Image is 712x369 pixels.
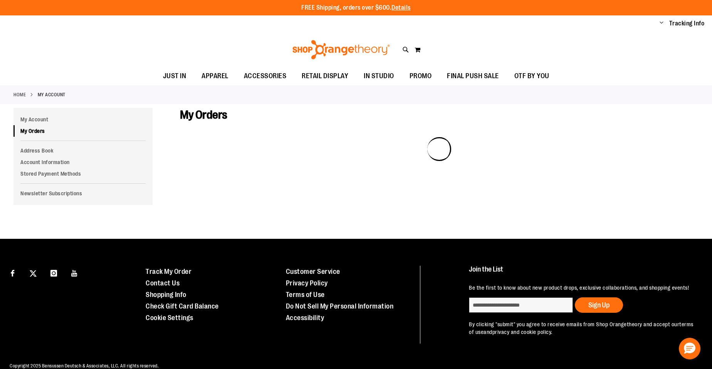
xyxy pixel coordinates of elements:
[286,302,394,310] a: Do Not Sell My Personal Information
[27,266,40,279] a: Visit our X page
[163,67,186,85] span: JUST IN
[447,67,499,85] span: FINAL PUSH SALE
[286,268,340,275] a: Customer Service
[356,67,402,85] a: IN STUDIO
[13,145,153,156] a: Address Book
[507,67,557,85] a: OTF BY YOU
[469,266,695,280] h4: Join the List
[302,67,348,85] span: RETAIL DISPLAY
[575,297,623,313] button: Sign Up
[13,156,153,168] a: Account Information
[47,266,60,279] a: Visit our Instagram page
[291,40,391,59] img: Shop Orangetheory
[68,266,81,279] a: Visit our Youtube page
[294,67,356,85] a: RETAIL DISPLAY
[391,4,411,11] a: Details
[6,266,19,279] a: Visit our Facebook page
[146,291,186,299] a: Shopping Info
[146,302,219,310] a: Check Gift Card Balance
[146,279,180,287] a: Contact Us
[679,338,700,359] button: Hello, have a question? Let’s chat.
[364,67,394,85] span: IN STUDIO
[469,297,573,313] input: enter email
[469,320,695,336] p: By clicking "submit" you agree to receive emails from Shop Orangetheory and accept our and
[30,270,37,277] img: Twitter
[301,3,411,12] p: FREE Shipping, orders over $600.
[13,114,153,125] a: My Account
[236,67,294,85] a: ACCESSORIES
[202,67,228,85] span: APPAREL
[492,329,552,335] a: privacy and cookie policy.
[286,314,324,322] a: Accessibility
[146,268,191,275] a: Track My Order
[13,188,153,199] a: Newsletter Subscriptions
[469,284,695,292] p: Be the first to know about new product drops, exclusive collaborations, and shopping events!
[286,279,328,287] a: Privacy Policy
[660,20,663,27] button: Account menu
[13,91,26,98] a: Home
[38,91,65,98] strong: My Account
[402,67,440,85] a: PROMO
[514,67,549,85] span: OTF BY YOU
[439,67,507,85] a: FINAL PUSH SALE
[13,125,153,137] a: My Orders
[194,67,236,85] a: APPAREL
[10,363,159,369] span: Copyright 2025 Bensussen Deutsch & Associates, LLC. All rights reserved.
[669,19,705,28] a: Tracking Info
[180,108,227,121] span: My Orders
[244,67,287,85] span: ACCESSORIES
[410,67,432,85] span: PROMO
[13,168,153,179] a: Stored Payment Methods
[155,67,194,85] a: JUST IN
[146,314,193,322] a: Cookie Settings
[286,291,325,299] a: Terms of Use
[588,301,610,309] span: Sign Up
